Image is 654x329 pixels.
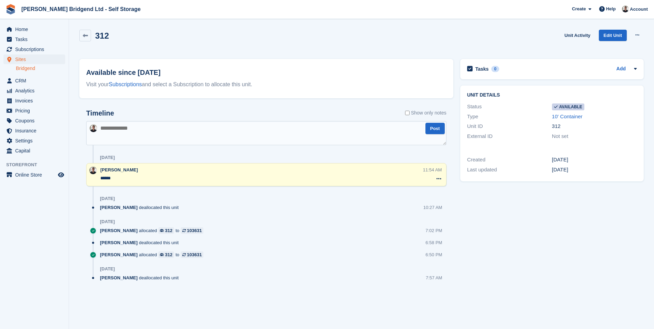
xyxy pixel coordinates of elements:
div: [DATE] [100,219,115,225]
span: Settings [15,136,57,146]
a: Subscriptions [109,81,142,87]
a: Unit Activity [562,30,593,41]
span: Help [606,6,616,12]
a: 312 [158,251,174,258]
a: menu [3,116,65,126]
label: Show only notes [405,109,446,117]
button: Post [425,123,445,134]
h2: Timeline [86,109,114,117]
a: 312 [158,227,174,234]
span: Capital [15,146,57,156]
a: menu [3,86,65,96]
a: Preview store [57,171,65,179]
div: [DATE] [552,166,637,174]
img: Rhys Jones [90,124,97,132]
div: Unit ID [467,122,552,130]
div: Visit your and select a Subscription to allocate this unit. [86,80,446,89]
div: Created [467,156,552,164]
span: Subscriptions [15,44,57,54]
a: Edit Unit [599,30,627,41]
a: menu [3,24,65,34]
input: Show only notes [405,109,410,117]
a: menu [3,126,65,136]
a: menu [3,76,65,86]
div: 312 [165,251,173,258]
div: deallocated this unit [100,204,182,211]
div: 7:57 AM [426,275,442,281]
div: [DATE] [100,266,115,272]
span: Sites [15,54,57,64]
div: 10:27 AM [423,204,442,211]
div: 0 [491,66,499,72]
div: 7:02 PM [425,227,442,234]
h2: Available since [DATE] [86,67,446,78]
img: Rhys Jones [622,6,629,12]
a: menu [3,44,65,54]
div: Status [467,103,552,111]
div: deallocated this unit [100,239,182,246]
a: menu [3,34,65,44]
div: [DATE] [100,196,115,201]
span: Account [630,6,648,13]
a: menu [3,96,65,106]
span: Create [572,6,586,12]
span: [PERSON_NAME] [100,167,138,172]
span: CRM [15,76,57,86]
div: allocated to [100,227,207,234]
a: Bridgend [16,65,65,72]
span: Tasks [15,34,57,44]
a: menu [3,54,65,64]
span: Coupons [15,116,57,126]
span: [PERSON_NAME] [100,239,138,246]
span: [PERSON_NAME] [100,227,138,234]
a: menu [3,136,65,146]
a: Add [616,65,626,73]
a: [PERSON_NAME] Bridgend Ltd - Self Storage [19,3,143,15]
div: 312 [165,227,173,234]
div: Type [467,113,552,121]
a: menu [3,146,65,156]
span: Online Store [15,170,57,180]
div: External ID [467,132,552,140]
div: 6:50 PM [425,251,442,258]
div: [DATE] [552,156,637,164]
h2: Unit details [467,92,637,98]
a: menu [3,170,65,180]
span: Available [552,103,584,110]
div: 103631 [187,227,202,234]
span: Analytics [15,86,57,96]
a: 10' Container [552,113,583,119]
div: 11:54 AM [423,167,442,173]
div: [DATE] [100,155,115,160]
h2: 312 [95,31,109,40]
a: 103631 [181,227,203,234]
h2: Tasks [475,66,489,72]
div: 6:58 PM [425,239,442,246]
img: Rhys Jones [89,167,97,174]
div: Not set [552,132,637,140]
span: [PERSON_NAME] [100,275,138,281]
a: menu [3,106,65,116]
span: Invoices [15,96,57,106]
div: Last updated [467,166,552,174]
div: deallocated this unit [100,275,182,281]
div: allocated to [100,251,207,258]
div: 312 [552,122,637,130]
a: 103631 [181,251,203,258]
span: [PERSON_NAME] [100,204,138,211]
span: Storefront [6,161,69,168]
span: Home [15,24,57,34]
span: Pricing [15,106,57,116]
div: 103631 [187,251,202,258]
span: Insurance [15,126,57,136]
img: stora-icon-8386f47178a22dfd0bd8f6a31ec36ba5ce8667c1dd55bd0f319d3a0aa187defe.svg [6,4,16,14]
span: [PERSON_NAME] [100,251,138,258]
